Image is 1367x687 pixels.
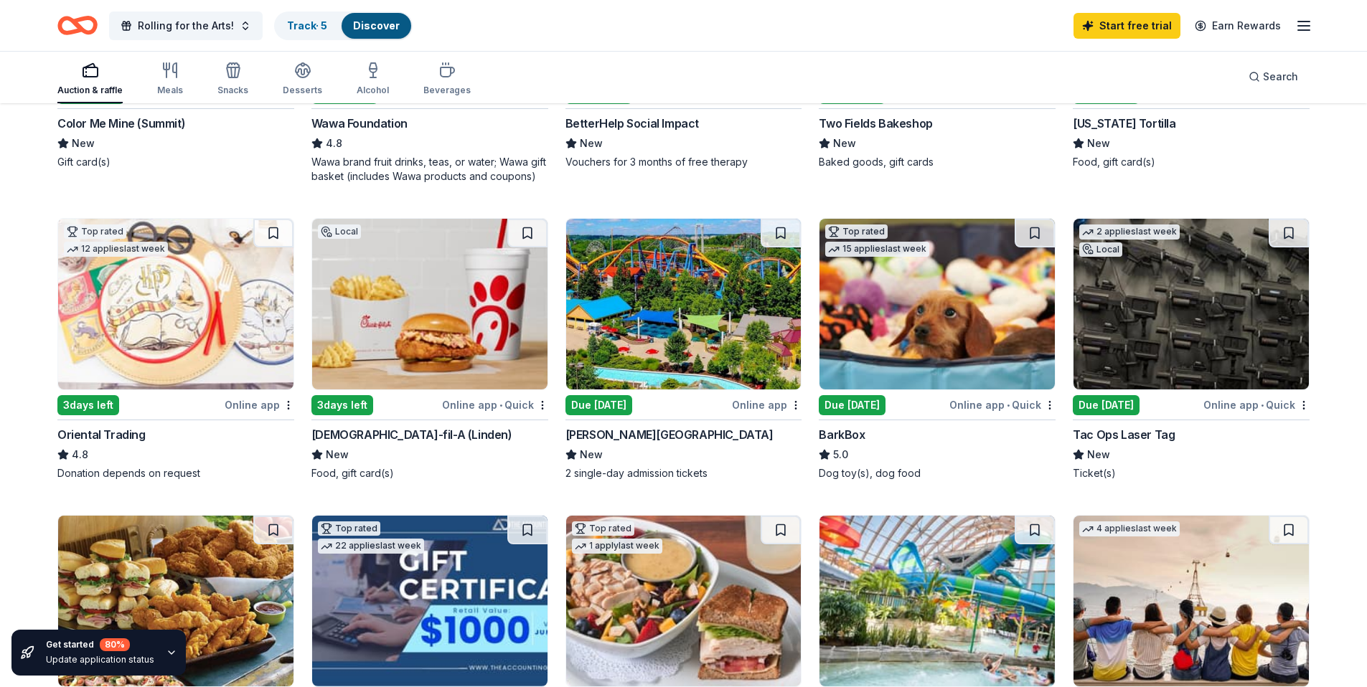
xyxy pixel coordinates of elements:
[312,219,548,389] img: Image for Chick-fil-A (Linden)
[72,446,88,463] span: 4.8
[1079,242,1122,257] div: Local
[565,426,774,443] div: [PERSON_NAME][GEOGRAPHIC_DATA]
[1263,68,1298,85] span: Search
[138,17,234,34] span: Rolling for the Arts!
[1073,395,1140,415] div: Due [DATE]
[283,56,322,103] button: Desserts
[46,638,154,651] div: Get started
[1073,155,1310,169] div: Food, gift card(s)
[565,155,802,169] div: Vouchers for 3 months of free therapy
[318,224,361,239] div: Local
[311,466,548,480] div: Food, gift card(s)
[1073,426,1175,443] div: Tac Ops Laser Tag
[64,224,126,239] div: Top rated
[1087,135,1110,152] span: New
[833,446,848,463] span: 5.0
[1237,62,1310,91] button: Search
[318,539,424,554] div: 22 applies last week
[499,399,502,411] span: •
[311,426,512,443] div: [DEMOGRAPHIC_DATA]-fil-A (Linden)
[57,155,294,169] div: Gift card(s)
[1073,218,1310,480] a: Image for Tac Ops Laser Tag2 applieslast weekLocalDue [DATE]Online app•QuickTac Ops Laser TagNewT...
[157,56,183,103] button: Meals
[57,115,185,132] div: Color Me Mine (Summit)
[357,56,389,103] button: Alcohol
[72,135,95,152] span: New
[572,539,662,554] div: 1 apply last week
[819,155,1056,169] div: Baked goods, gift cards
[1007,399,1010,411] span: •
[46,654,154,665] div: Update application status
[825,224,888,239] div: Top rated
[1087,446,1110,463] span: New
[732,396,802,414] div: Online app
[819,466,1056,480] div: Dog toy(s), dog food
[1074,219,1309,389] img: Image for Tac Ops Laser Tag
[833,135,856,152] span: New
[312,516,548,686] img: Image for The Accounting Doctor
[442,396,548,414] div: Online app Quick
[1074,13,1180,39] a: Start free trial
[57,466,294,480] div: Donation depends on request
[819,426,865,443] div: BarkBox
[318,521,380,536] div: Top rated
[283,85,322,96] div: Desserts
[311,218,548,480] a: Image for Chick-fil-A (Linden)Local3days leftOnline app•Quick[DEMOGRAPHIC_DATA]-fil-A (Linden)New...
[64,242,168,257] div: 12 applies last week
[58,219,293,389] img: Image for Oriental Trading
[217,85,248,96] div: Snacks
[57,85,123,96] div: Auction & raffle
[326,446,349,463] span: New
[57,426,146,443] div: Oriental Trading
[274,11,413,40] button: Track· 5Discover
[1261,399,1264,411] span: •
[819,395,886,415] div: Due [DATE]
[57,9,98,42] a: Home
[819,115,932,132] div: Two Fields Bakeshop
[565,466,802,480] div: 2 single-day admission tickets
[58,516,293,686] img: Image for Royal Farms
[949,396,1056,414] div: Online app Quick
[57,56,123,103] button: Auction & raffle
[225,396,294,414] div: Online app
[580,135,603,152] span: New
[157,85,183,96] div: Meals
[565,395,632,415] div: Due [DATE]
[217,56,248,103] button: Snacks
[109,11,263,40] button: Rolling for the Arts!
[566,219,802,389] img: Image for Dorney Park & Wildwater Kingdom
[311,115,408,132] div: Wawa Foundation
[57,218,294,480] a: Image for Oriental TradingTop rated12 applieslast week3days leftOnline appOriental Trading4.8Dona...
[423,85,471,96] div: Beverages
[326,135,342,152] span: 4.8
[1073,115,1175,132] div: [US_STATE] Tortilla
[57,395,119,415] div: 3 days left
[819,218,1056,480] a: Image for BarkBoxTop rated15 applieslast weekDue [DATE]Online app•QuickBarkBox5.0Dog toy(s), dog ...
[353,19,400,32] a: Discover
[580,446,603,463] span: New
[572,521,634,536] div: Top rated
[1073,466,1310,480] div: Ticket(s)
[566,516,802,686] img: Image for Turning Point Restaurants
[423,56,471,103] button: Beverages
[565,115,699,132] div: BetterHelp Social Impact
[311,395,373,415] div: 3 days left
[311,155,548,184] div: Wawa brand fruit drinks, teas, or water; Wawa gift basket (includes Wawa products and coupons)
[819,516,1055,686] img: Image for The Kartrite
[1079,224,1180,240] div: 2 applies last week
[100,638,130,651] div: 80 %
[819,219,1055,389] img: Image for BarkBox
[1203,396,1310,414] div: Online app Quick
[287,19,327,32] a: Track· 5
[825,242,929,257] div: 15 applies last week
[1079,521,1180,536] div: 4 applies last week
[357,85,389,96] div: Alcohol
[565,218,802,480] a: Image for Dorney Park & Wildwater KingdomDue [DATE]Online app[PERSON_NAME][GEOGRAPHIC_DATA]New2 s...
[1074,516,1309,686] img: Image for Let's Roam
[1186,13,1290,39] a: Earn Rewards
